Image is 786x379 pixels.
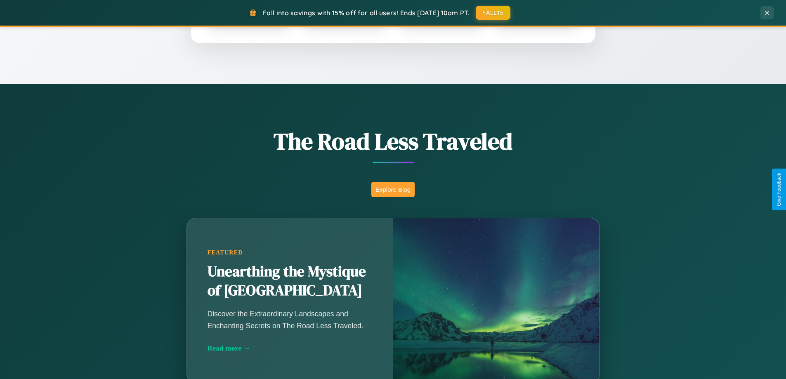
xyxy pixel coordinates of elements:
p: Discover the Extraordinary Landscapes and Enchanting Secrets on The Road Less Traveled. [208,308,373,331]
div: Read more → [208,344,373,353]
h2: Unearthing the Mystique of [GEOGRAPHIC_DATA] [208,262,373,300]
span: Fall into savings with 15% off for all users! Ends [DATE] 10am PT. [263,9,470,17]
div: Featured [208,249,373,256]
button: Explore Blog [371,182,415,197]
button: FALL15 [476,6,510,20]
h1: The Road Less Traveled [146,125,641,157]
div: Give Feedback [776,173,782,206]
